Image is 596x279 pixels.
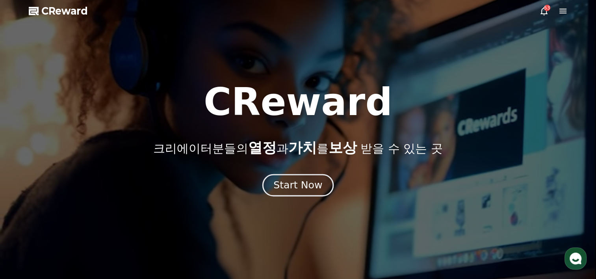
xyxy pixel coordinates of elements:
span: CReward [41,5,88,17]
h1: CReward [204,83,392,121]
span: 보상 [328,139,356,156]
a: 53 [539,6,549,16]
span: 열정 [248,139,276,156]
a: 대화 [52,214,102,233]
a: CReward [29,5,88,17]
span: 설정 [122,225,131,232]
a: 설정 [102,214,151,233]
button: Start Now [262,174,334,197]
span: 가치 [288,139,316,156]
div: 53 [544,5,550,11]
div: Start Now [273,179,322,192]
a: Start Now [264,182,332,190]
span: 홈 [25,225,30,232]
span: 대화 [72,226,82,232]
p: 크리에이터분들의 과 를 받을 수 있는 곳 [153,140,442,156]
a: 홈 [2,214,52,233]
